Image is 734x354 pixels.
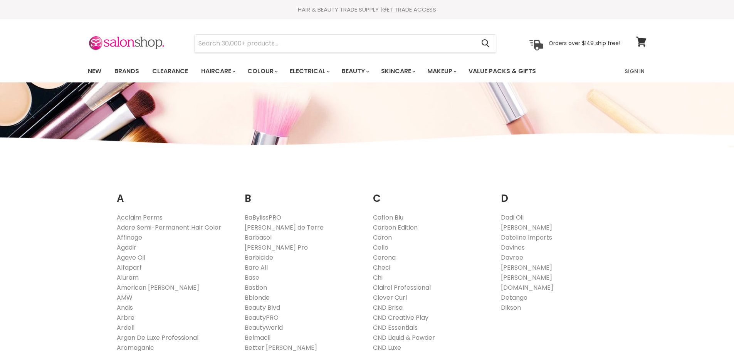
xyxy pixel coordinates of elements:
a: CND Liquid & Powder [373,333,435,342]
a: Clearance [146,63,194,79]
a: Bblonde [245,293,270,302]
h2: D [501,181,618,206]
p: Orders over $149 ship free! [549,40,620,47]
a: Detango [501,293,527,302]
a: Argan De Luxe Professional [117,333,198,342]
a: Beautyworld [245,323,283,332]
a: Beauty [336,63,374,79]
a: Aluram [117,273,139,282]
a: [PERSON_NAME] [501,263,552,272]
a: Base [245,273,259,282]
a: Dikson [501,303,521,312]
a: American [PERSON_NAME] [117,283,199,292]
a: Haircare [195,63,240,79]
a: Andis [117,303,133,312]
input: Search [195,35,475,52]
h2: B [245,181,361,206]
a: Davroe [501,253,523,262]
a: Skincare [375,63,420,79]
a: Acclaim Perms [117,213,163,222]
form: Product [194,34,496,53]
a: Belmacil [245,333,270,342]
a: Brands [109,63,145,79]
a: CND Luxe [373,343,401,352]
a: New [82,63,107,79]
a: [PERSON_NAME] [501,223,552,232]
div: HAIR & BEAUTY TRADE SUPPLY | [78,6,656,13]
a: Clever Curl [373,293,407,302]
a: Chi [373,273,383,282]
a: Aromaganic [117,343,154,352]
a: Davines [501,243,525,252]
iframe: Gorgias live chat messenger [695,318,726,346]
a: [DOMAIN_NAME] [501,283,553,292]
a: Alfaparf [117,263,142,272]
a: GET TRADE ACCESS [382,5,436,13]
a: Arbre [117,313,134,322]
a: Colour [242,63,282,79]
a: [PERSON_NAME] de Terre [245,223,324,232]
a: CND Essentials [373,323,418,332]
a: Dateline Imports [501,233,552,242]
a: Cello [373,243,388,252]
a: Bastion [245,283,267,292]
a: Caflon Blu [373,213,403,222]
a: Caron [373,233,392,242]
a: Sign In [620,63,649,79]
a: Barbicide [245,253,273,262]
a: BaBylissPRO [245,213,281,222]
a: Electrical [284,63,334,79]
a: Makeup [422,63,461,79]
a: Clairol Professional [373,283,431,292]
a: Affinage [117,233,142,242]
h2: C [373,181,490,206]
a: [PERSON_NAME] Pro [245,243,308,252]
a: Cerena [373,253,396,262]
a: Barbasol [245,233,272,242]
button: Search [475,35,496,52]
a: CND Creative Play [373,313,428,322]
a: Agadir [117,243,136,252]
a: Bare All [245,263,268,272]
a: [PERSON_NAME] [501,273,552,282]
a: Value Packs & Gifts [463,63,542,79]
a: Checi [373,263,390,272]
a: CND Brisa [373,303,403,312]
a: Beauty Blvd [245,303,280,312]
a: Agave Oil [117,253,145,262]
ul: Main menu [82,60,581,82]
a: Adore Semi-Permanent Hair Color [117,223,221,232]
a: Ardell [117,323,134,332]
nav: Main [78,60,656,82]
a: BeautyPRO [245,313,279,322]
a: Carbon Edition [373,223,418,232]
a: Dadi Oil [501,213,524,222]
a: Better [PERSON_NAME] [245,343,317,352]
a: AMW [117,293,133,302]
h2: A [117,181,233,206]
